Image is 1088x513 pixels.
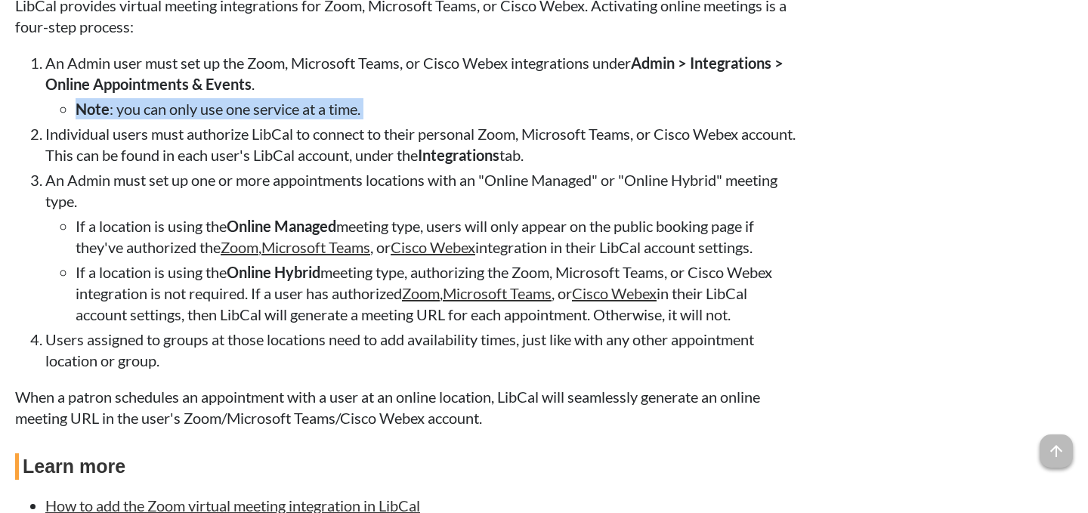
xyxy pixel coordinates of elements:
[76,100,110,118] strong: Note
[45,52,797,119] li: An Admin user must set up the Zoom, Microsoft Teams, or Cisco Webex integrations under .
[418,146,499,164] strong: Integrations
[227,263,320,281] strong: Online Hybrid
[227,217,336,235] strong: Online Managed
[443,284,552,302] a: Microsoft Teams
[221,238,258,256] a: Zoom
[45,123,797,165] li: Individual users must authorize LibCal to connect to their personal Zoom, Microsoft Teams, or Cis...
[45,329,797,371] li: Users assigned to groups at those locations need to add availability times, just like with any ot...
[402,284,440,302] a: Zoom
[45,169,797,325] li: An Admin must set up one or more appointments locations with an "Online Managed" or "Online Hybri...
[76,215,797,258] li: If a location is using the meeting type, users will only appear on the public booking page if the...
[15,453,797,480] h4: Learn more
[15,386,797,428] p: When a patron schedules an appointment with a user at an online location, LibCal will seamlessly ...
[76,261,797,325] li: If a location is using the meeting type, authorizing the Zoom, Microsoft Teams, or Cisco Webex in...
[45,54,784,93] strong: Admin > Integrations > Online Appointments & Events
[76,98,797,119] li: : you can only use one service at a time.
[391,238,475,256] a: Cisco Webex
[572,284,657,302] a: Cisco Webex
[261,238,370,256] a: Microsoft Teams
[1040,434,1073,468] span: arrow_upward
[1040,436,1073,454] a: arrow_upward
